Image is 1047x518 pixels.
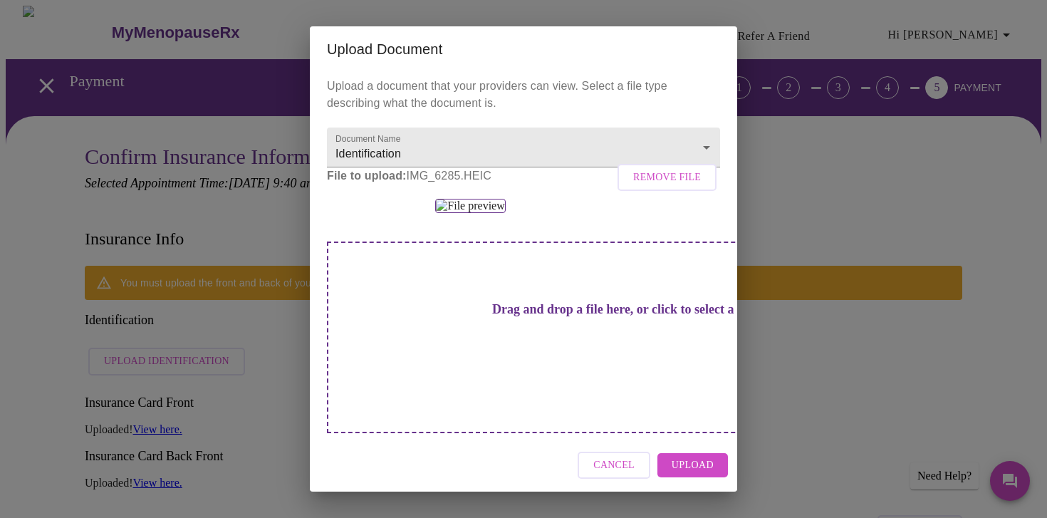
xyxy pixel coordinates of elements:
h3: Drag and drop a file here, or click to select a file [427,302,820,317]
span: Upload [672,457,714,475]
button: Cancel [578,452,650,480]
div: Identification [327,128,720,167]
span: Cancel [593,457,635,475]
strong: File to upload: [327,170,407,182]
button: Upload [657,453,728,478]
h2: Upload Document [327,38,720,61]
p: IMG_6285.HEIC [327,167,720,185]
button: Remove File [618,164,717,192]
img: File preview [435,199,505,213]
p: Upload a document that your providers can view. Select a file type describing what the document is. [327,78,720,112]
span: Remove File [633,169,701,187]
